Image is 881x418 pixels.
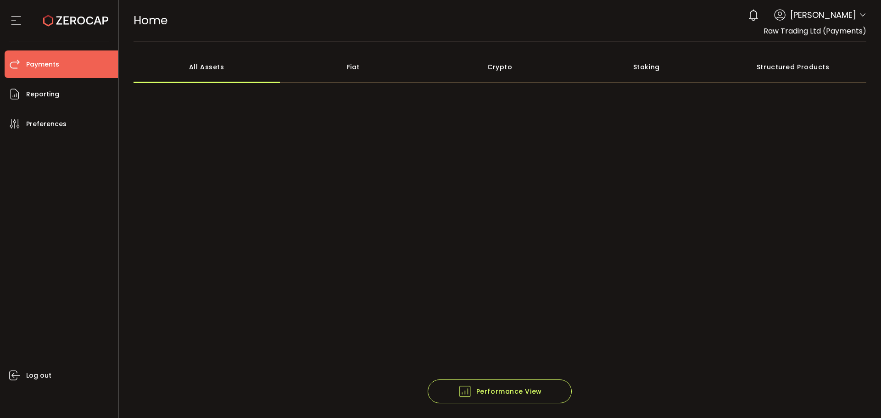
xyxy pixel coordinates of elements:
[26,88,59,101] span: Reporting
[427,51,574,83] div: Crypto
[458,385,542,398] span: Performance View
[26,369,51,382] span: Log out
[134,51,280,83] div: All Assets
[790,9,856,21] span: [PERSON_NAME]
[428,379,572,403] button: Performance View
[26,117,67,131] span: Preferences
[573,51,720,83] div: Staking
[134,12,167,28] span: Home
[26,58,59,71] span: Payments
[280,51,427,83] div: Fiat
[764,26,866,36] span: Raw Trading Ltd (Payments)
[720,51,867,83] div: Structured Products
